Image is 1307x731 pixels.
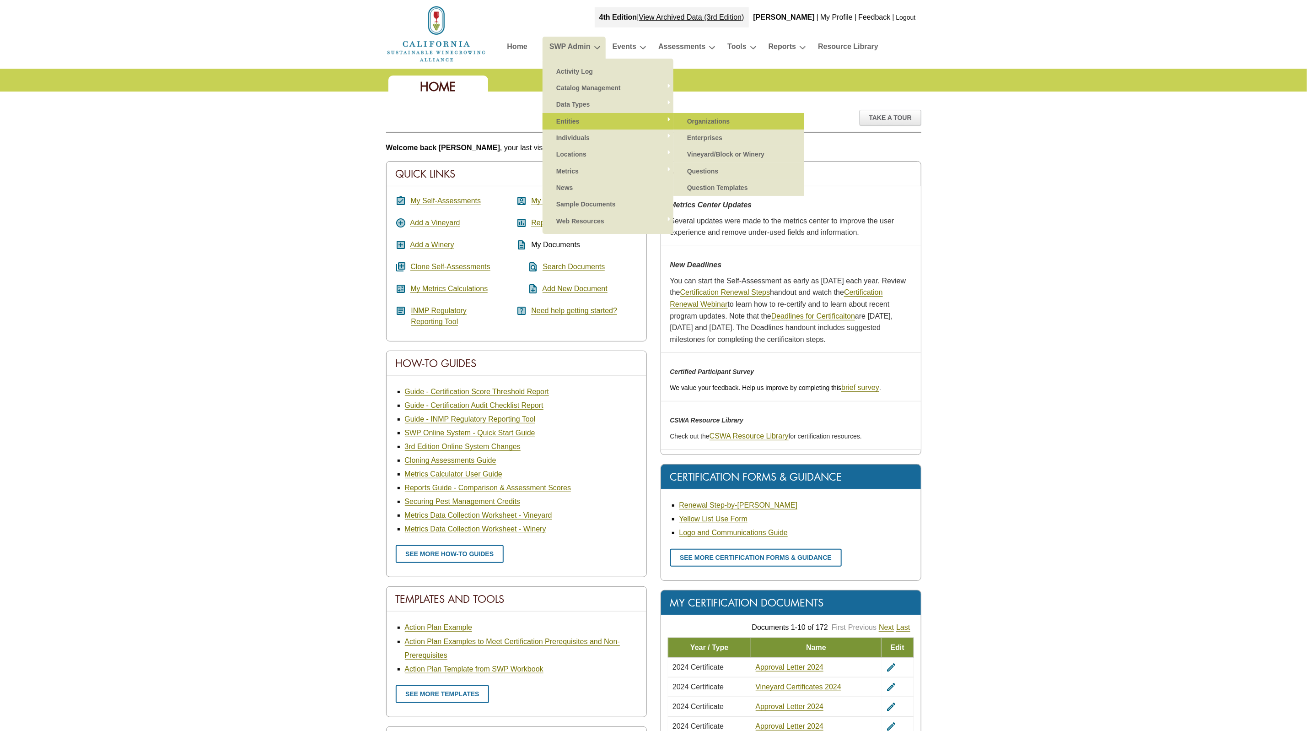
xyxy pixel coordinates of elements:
[396,545,504,563] a: See more how-to guides
[667,150,671,159] span: »
[639,13,744,21] a: View Archived Data (3rd Edition)
[405,429,535,437] a: SWP Online System - Quick Start Guide
[756,663,824,671] a: Approval Letter 2024
[396,685,489,703] a: See more templates
[667,117,671,126] span: »
[667,83,671,92] span: »
[599,13,637,21] strong: 4th Edition
[858,13,890,21] a: Feedback
[670,275,912,346] p: You can start the Self-Assessment as early as [DATE] each year. Review the handout and watch the ...
[670,288,883,309] a: Certification Renewal Webinar
[396,305,407,316] i: article
[661,590,921,615] div: My Certification Documents
[405,665,543,673] a: Action Plan Template from SWP Workbook
[516,283,539,294] i: note_add
[667,217,671,226] span: »
[667,167,671,176] span: »
[886,701,897,712] i: edit
[710,432,789,440] a: CSWA Resource Library
[396,239,407,250] i: add_box
[410,197,481,205] a: My Self-Assessments
[896,623,910,632] a: Last
[516,261,539,272] i: find_in_page
[531,307,617,315] a: Need help getting started?
[886,663,897,671] a: edit
[396,261,407,272] i: queue
[405,484,571,492] a: Reports Guide - Comparison & Assessment Scores
[679,515,748,523] a: Yellow List Use Form
[683,113,795,130] a: Organizations
[552,163,664,179] a: Metrics
[658,40,705,56] a: Assessments
[410,285,488,293] a: My Metrics Calculations
[892,7,895,27] div: |
[552,196,664,212] a: Sample Documents
[405,443,521,451] a: 3rd Edition Online System Changes
[387,351,646,376] div: How-To Guides
[727,40,746,56] a: Tools
[841,384,879,392] a: brief survey
[420,79,456,95] span: Home
[756,683,841,691] a: Vineyard Certificates 2024
[680,288,770,297] a: Certification Renewal Steps
[516,305,527,316] i: help_center
[516,239,527,250] i: description
[848,623,877,631] a: Previous
[405,415,536,423] a: Guide - INMP Regulatory Reporting Tool
[752,623,828,631] span: Documents 1-10 of 172
[896,14,916,21] a: Logout
[405,470,502,478] a: Metrics Calculator User Guide
[670,261,722,269] strong: New Deadlines
[756,703,824,711] a: Approval Letter 2024
[543,263,605,271] a: Search Documents
[820,13,853,21] a: My Profile
[683,130,795,146] a: Enterprises
[387,587,646,612] div: Templates And Tools
[882,638,914,657] td: Edit
[410,263,490,271] a: Clone Self-Assessments
[661,465,921,489] div: Certification Forms & Guidance
[405,401,543,410] a: Guide - Certification Audit Checklist Report
[543,285,608,293] a: Add New Document
[411,307,467,326] a: INMP RegulatoryReporting Tool
[410,241,454,249] a: Add a Winery
[387,162,646,186] div: Quick Links
[769,40,796,56] a: Reports
[753,13,815,21] b: [PERSON_NAME]
[552,179,664,196] a: News
[670,368,754,375] em: Certified Participant Survey
[818,40,878,56] a: Resource Library
[386,142,921,154] p: , your last visit was [DATE].
[670,384,881,391] span: We value your feedback. Help us improve by completing this .
[405,525,546,533] a: Metrics Data Collection Worksheet - Winery
[595,7,749,27] div: |
[405,511,552,520] a: Metrics Data Collection Worksheet - Vineyard
[552,80,664,96] a: Catalog Management
[679,501,798,509] a: Renewal Step-by-[PERSON_NAME]
[886,662,897,673] i: edit
[668,638,751,657] td: Year / Type
[667,133,671,142] span: »
[756,722,824,731] a: Approval Letter 2024
[405,456,496,465] a: Cloning Assessments Guide
[386,29,487,37] a: Home
[516,217,527,228] i: assessment
[405,388,549,396] a: Guide - Certification Score Threshold Report
[771,312,855,320] a: Deadlines for Certificaiton
[405,498,521,506] a: Securing Pest Management Credits
[386,5,487,63] img: logo_cswa2x.png
[683,163,795,179] a: Questions
[552,146,664,162] a: Locations
[886,682,897,693] i: edit
[396,195,407,206] i: assignment_turned_in
[516,195,527,206] i: account_box
[832,623,846,631] a: First
[549,40,591,56] a: SWP Admin
[751,638,882,657] td: Name
[670,201,752,209] strong: Metrics Center Updates
[405,638,620,660] a: Action Plan Examples to Meet Certification Prerequisites and Non-Prerequisites
[667,100,671,109] span: »
[886,683,897,691] a: edit
[396,283,407,294] i: calculate
[679,529,788,537] a: Logo and Communications Guide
